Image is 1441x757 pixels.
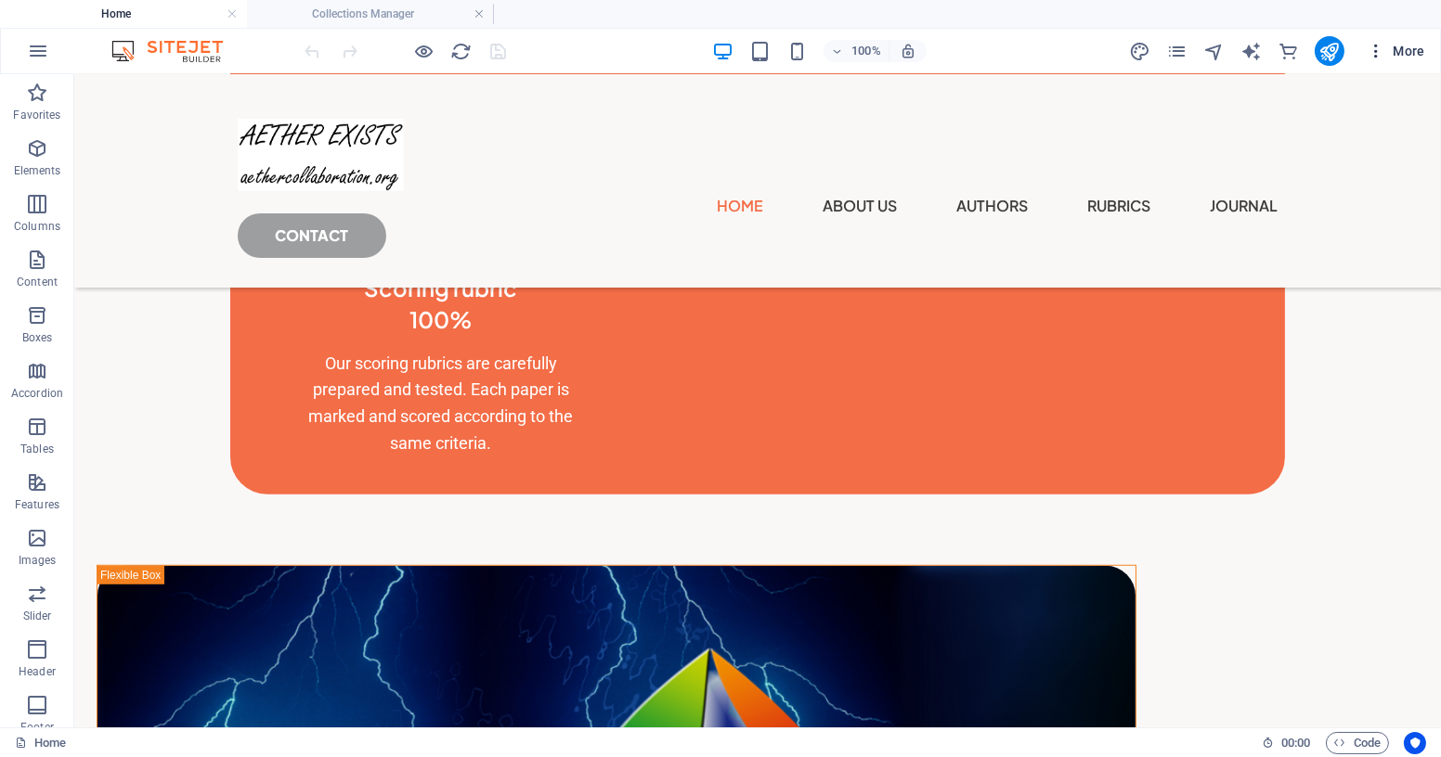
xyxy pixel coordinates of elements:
[851,40,881,62] h6: 100%
[1281,732,1310,754] span: 00 00
[1404,732,1426,754] button: Usercentrics
[14,219,60,234] p: Columns
[1203,40,1226,62] button: navigator
[1326,732,1389,754] button: Code
[1240,40,1263,62] button: text_generator
[1166,41,1188,62] i: Pages (Ctrl+Alt+S)
[20,442,54,456] p: Tables
[17,275,58,289] p: Content
[1278,41,1299,62] i: Commerce
[450,40,473,62] button: reload
[1129,40,1151,62] button: design
[15,497,59,512] p: Features
[23,609,52,623] p: Slider
[1359,36,1433,66] button: More
[14,163,61,178] p: Elements
[22,330,53,345] p: Boxes
[1166,40,1188,62] button: pages
[1240,41,1262,62] i: AI Writer
[107,40,246,62] img: Editor Logo
[824,40,889,62] button: 100%
[19,553,57,568] p: Images
[1367,42,1425,60] span: More
[20,720,54,735] p: Footer
[13,108,60,122] p: Favorites
[15,732,66,754] a: Click to cancel selection. Double-click to open Pages
[1334,732,1381,754] span: Code
[1129,41,1150,62] i: Design (Ctrl+Alt+Y)
[1203,41,1225,62] i: Navigator
[11,386,63,401] p: Accordion
[1294,736,1297,750] span: :
[1262,732,1311,754] h6: Session time
[900,43,916,59] i: On resize automatically adjust zoom level to fit chosen device.
[1278,40,1300,62] button: commerce
[1318,41,1340,62] i: Publish
[19,664,56,679] p: Header
[247,4,494,24] h4: Collections Manager
[1315,36,1344,66] button: publish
